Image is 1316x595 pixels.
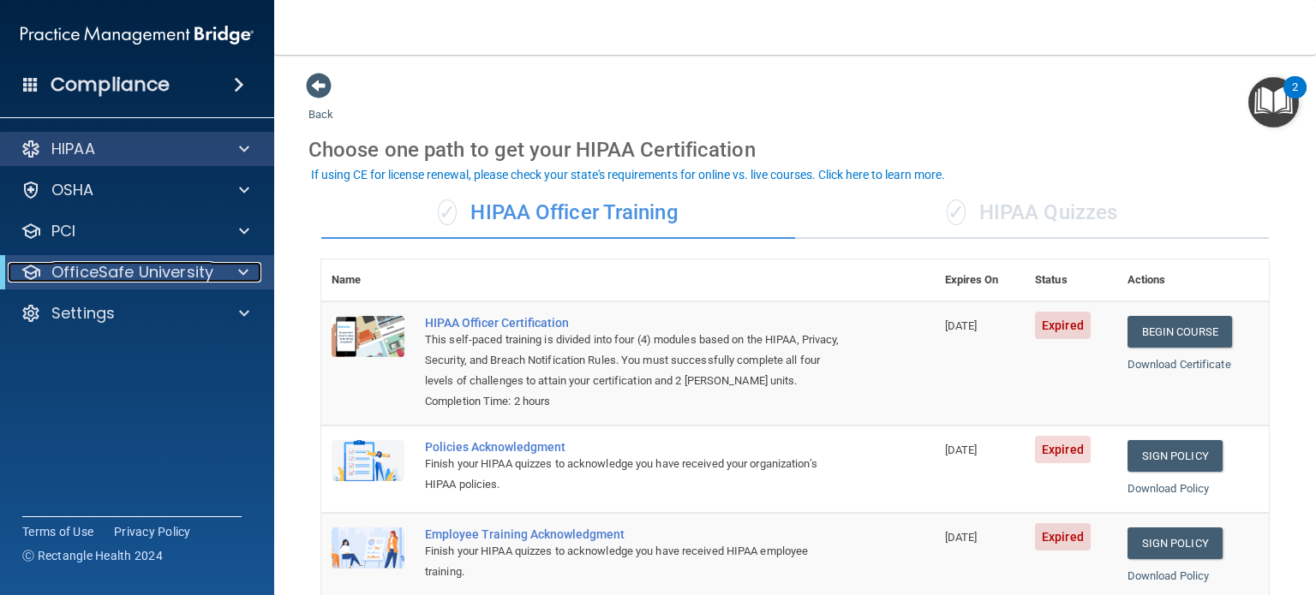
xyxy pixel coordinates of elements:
[21,139,249,159] a: HIPAA
[51,73,170,97] h4: Compliance
[308,166,948,183] button: If using CE for license renewal, please check your state's requirements for online vs. live cours...
[947,199,966,225] span: ✓
[945,443,978,456] span: [DATE]
[1128,569,1210,582] a: Download Policy
[1292,87,1298,110] div: 2
[311,169,945,181] div: If using CE for license renewal, please check your state's requirements for online vs. live cours...
[22,523,93,540] a: Terms of Use
[935,259,1026,301] th: Expires On
[1035,312,1091,339] span: Expired
[1128,358,1231,371] a: Download Certificate
[425,454,849,495] div: Finish your HIPAA quizzes to acknowledge you have received your organization’s HIPAA policies.
[425,527,849,541] div: Employee Training Acknowledgment
[51,303,115,324] p: Settings
[425,440,849,454] div: Policies Acknowledgment
[795,187,1269,239] div: HIPAA Quizzes
[1128,527,1223,559] a: Sign Policy
[51,221,75,241] p: PCI
[1020,474,1295,542] iframe: Drift Widget Chat Controller
[945,319,978,332] span: [DATE]
[21,221,249,241] a: PCI
[21,303,249,324] a: Settings
[945,531,978,544] span: [DATE]
[1035,436,1091,463] span: Expired
[425,391,849,412] div: Completion Time: 2 hours
[438,199,457,225] span: ✓
[308,87,333,121] a: Back
[1128,316,1232,348] a: Begin Course
[425,330,849,391] div: This self-paced training is divided into four (4) modules based on the HIPAA, Privacy, Security, ...
[425,316,849,330] a: HIPAA Officer Certification
[1128,440,1223,472] a: Sign Policy
[1248,77,1299,128] button: Open Resource Center, 2 new notifications
[308,125,1282,175] div: Choose one path to get your HIPAA Certification
[21,262,248,283] a: OfficeSafe University
[21,180,249,200] a: OSHA
[321,187,795,239] div: HIPAA Officer Training
[1117,259,1269,301] th: Actions
[114,523,191,540] a: Privacy Policy
[425,541,849,582] div: Finish your HIPAA quizzes to acknowledge you have received HIPAA employee training.
[21,18,254,52] img: PMB logo
[321,259,415,301] th: Name
[1025,259,1117,301] th: Status
[51,139,95,159] p: HIPAA
[51,262,213,283] p: OfficeSafe University
[22,547,163,564] span: Ⓒ Rectangle Health 2024
[51,180,94,200] p: OSHA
